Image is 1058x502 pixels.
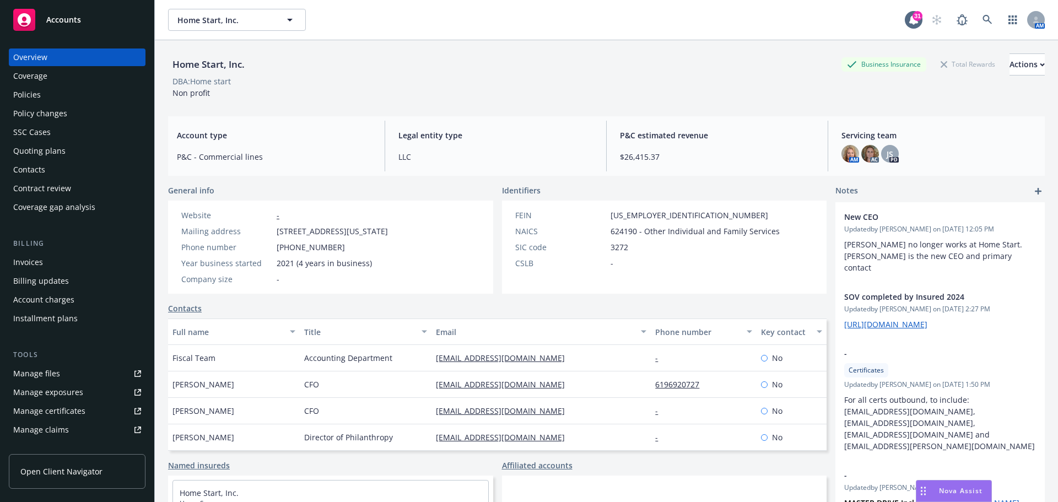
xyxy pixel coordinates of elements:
[844,348,1007,359] span: -
[13,142,66,160] div: Quoting plans
[926,9,948,31] a: Start snowing
[9,48,145,66] a: Overview
[277,225,388,237] span: [STREET_ADDRESS][US_STATE]
[976,9,998,31] a: Search
[502,460,573,471] a: Affiliated accounts
[277,210,279,220] a: -
[655,432,667,442] a: -
[9,365,145,382] a: Manage files
[177,151,371,163] span: P&C - Commercial lines
[757,319,827,345] button: Key contact
[9,440,145,457] a: Manage BORs
[436,353,574,363] a: [EMAIL_ADDRESS][DOMAIN_NAME]
[835,185,858,198] span: Notes
[9,123,145,141] a: SSC Cases
[172,88,210,98] span: Non profit
[9,4,145,35] a: Accounts
[1010,54,1045,75] div: Actions
[168,460,230,471] a: Named insureds
[13,440,65,457] div: Manage BORs
[172,326,283,338] div: Full name
[916,481,930,501] div: Drag to move
[436,379,574,390] a: [EMAIL_ADDRESS][DOMAIN_NAME]
[1002,9,1024,31] a: Switch app
[13,180,71,197] div: Contract review
[9,349,145,360] div: Tools
[655,379,708,390] a: 6196920727
[772,379,782,390] span: No
[181,225,272,237] div: Mailing address
[304,326,415,338] div: Title
[46,15,81,24] span: Accounts
[277,257,372,269] span: 2021 (4 years in business)
[841,57,926,71] div: Business Insurance
[168,9,306,31] button: Home Start, Inc.
[181,209,272,221] div: Website
[841,129,1036,141] span: Servicing team
[168,319,300,345] button: Full name
[181,257,272,269] div: Year business started
[168,57,249,72] div: Home Start, Inc.
[772,431,782,443] span: No
[9,291,145,309] a: Account charges
[177,129,371,141] span: Account type
[9,238,145,249] div: Billing
[181,241,272,253] div: Phone number
[431,319,651,345] button: Email
[13,123,51,141] div: SSC Cases
[1010,53,1045,75] button: Actions
[304,379,319,390] span: CFO
[655,353,667,363] a: -
[935,57,1001,71] div: Total Rewards
[172,379,234,390] span: [PERSON_NAME]
[620,151,814,163] span: $26,415.37
[849,365,884,375] span: Certificates
[13,161,45,179] div: Contacts
[844,319,927,330] a: [URL][DOMAIN_NAME]
[844,469,1007,481] span: -
[9,272,145,290] a: Billing updates
[9,384,145,401] span: Manage exposures
[9,180,145,197] a: Contract review
[13,253,43,271] div: Invoices
[181,273,272,285] div: Company size
[9,253,145,271] a: Invoices
[13,198,95,216] div: Coverage gap analysis
[13,67,47,85] div: Coverage
[835,202,1045,282] div: New CEOUpdatedby [PERSON_NAME] on [DATE] 12:05 PM[PERSON_NAME] no longer works at Home Start. [PE...
[13,105,67,122] div: Policy changes
[844,224,1036,234] span: Updated by [PERSON_NAME] on [DATE] 12:05 PM
[9,421,145,439] a: Manage claims
[841,145,859,163] img: photo
[913,11,922,21] div: 31
[304,405,319,417] span: CFO
[939,486,983,495] span: Nova Assist
[772,405,782,417] span: No
[436,432,574,442] a: [EMAIL_ADDRESS][DOMAIN_NAME]
[515,241,606,253] div: SIC code
[611,241,628,253] span: 3272
[9,67,145,85] a: Coverage
[304,352,392,364] span: Accounting Department
[916,480,992,502] button: Nova Assist
[13,384,83,401] div: Manage exposures
[13,421,69,439] div: Manage claims
[620,129,814,141] span: P&C estimated revenue
[13,48,47,66] div: Overview
[515,225,606,237] div: NAICS
[761,326,810,338] div: Key contact
[177,14,273,26] span: Home Start, Inc.
[844,291,1007,303] span: SOV completed by Insured 2024
[844,380,1036,390] span: Updated by [PERSON_NAME] on [DATE] 1:50 PM
[1032,185,1045,198] a: add
[13,365,60,382] div: Manage files
[9,310,145,327] a: Installment plans
[277,273,279,285] span: -
[172,405,234,417] span: [PERSON_NAME]
[304,431,393,443] span: Director of Philanthropy
[502,185,541,196] span: Identifiers
[436,326,634,338] div: Email
[611,225,780,237] span: 624190 - Other Individual and Family Services
[835,282,1045,339] div: SOV completed by Insured 2024Updatedby [PERSON_NAME] on [DATE] 2:27 PM[URL][DOMAIN_NAME]
[515,257,606,269] div: CSLB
